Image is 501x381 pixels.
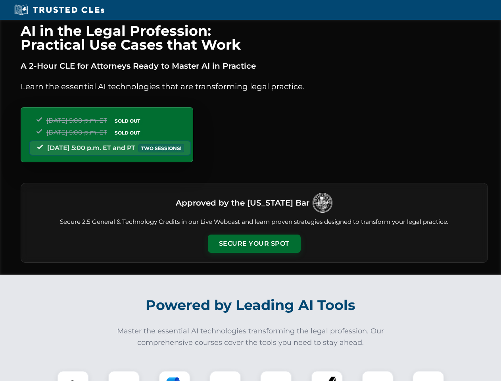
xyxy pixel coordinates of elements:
img: Logo [313,193,332,213]
span: SOLD OUT [112,117,143,125]
p: Master the essential AI technologies transforming the legal profession. Our comprehensive courses... [112,325,390,348]
span: [DATE] 5:00 p.m. ET [46,129,107,136]
h2: Powered by Leading AI Tools [31,291,470,319]
h3: Approved by the [US_STATE] Bar [176,196,309,210]
span: SOLD OUT [112,129,143,137]
p: Secure 2.5 General & Technology Credits in our Live Webcast and learn proven strategies designed ... [31,217,478,227]
button: Secure Your Spot [208,235,301,253]
h1: AI in the Legal Profession: Practical Use Cases that Work [21,24,488,52]
p: A 2-Hour CLE for Attorneys Ready to Master AI in Practice [21,60,488,72]
img: Trusted CLEs [12,4,107,16]
p: Learn the essential AI technologies that are transforming legal practice. [21,80,488,93]
span: [DATE] 5:00 p.m. ET [46,117,107,124]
